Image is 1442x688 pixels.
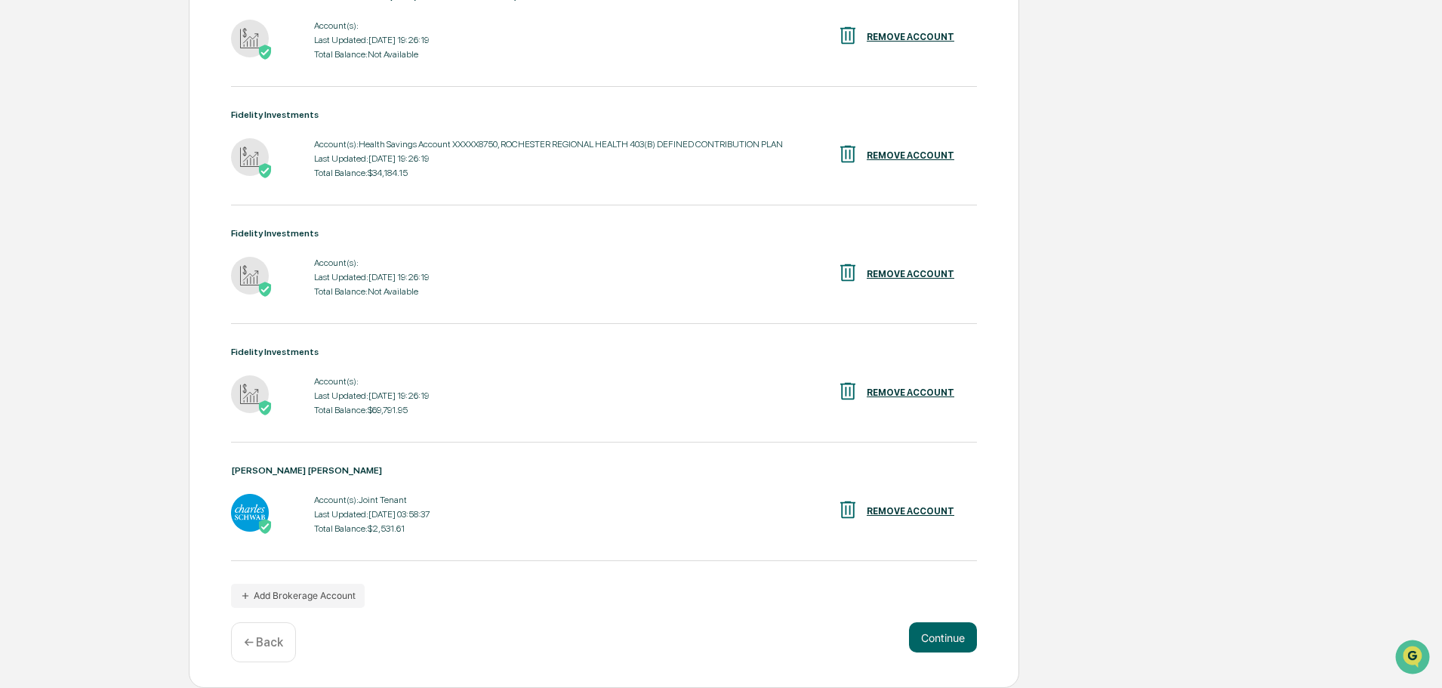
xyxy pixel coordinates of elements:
[837,24,859,47] img: REMOVE ACCOUNT
[837,498,859,521] img: REMOVE ACCOUNT
[231,20,269,57] img: American Trust - Retirement - Participant (Unified Trust Platform) - Active
[51,131,191,143] div: We're available if you need us!
[314,390,429,401] div: Last Updated: [DATE] 19:26:19
[231,110,977,120] div: Fidelity Investments
[867,32,954,42] div: REMOVE ACCOUNT
[231,257,269,295] img: Fidelity Investments - Active
[314,509,430,520] div: Last Updated: [DATE] 03:58:37
[837,380,859,403] img: REMOVE ACCOUNT
[30,190,97,205] span: Preclearance
[231,228,977,239] div: Fidelity Investments
[837,261,859,284] img: REMOVE ACCOUNT
[51,116,248,131] div: Start new chat
[106,255,183,267] a: Powered byPylon
[15,32,275,56] p: How can we help?
[314,495,430,505] div: Account(s): Joint Tenant
[257,120,275,138] button: Start new chat
[314,153,783,164] div: Last Updated: [DATE] 19:26:19
[314,376,429,387] div: Account(s):
[314,258,429,268] div: Account(s):
[314,139,783,150] div: Account(s): Health Savings Account XXXXX8750, ROCHESTER REGIONAL HEALTH 403(B) DEFINED CONTRIBUTI...
[257,400,273,415] img: Active
[244,635,283,649] p: ← Back
[103,184,193,211] a: 🗄️Attestations
[109,192,122,204] div: 🗄️
[9,184,103,211] a: 🖐️Preclearance
[1394,638,1434,679] iframe: Open customer support
[231,494,269,532] img: Charles Schwab - Active
[314,35,429,45] div: Last Updated: [DATE] 19:26:19
[837,143,859,165] img: REMOVE ACCOUNT
[314,272,429,282] div: Last Updated: [DATE] 19:26:19
[867,506,954,517] div: REMOVE ACCOUNT
[30,219,95,234] span: Data Lookup
[15,192,27,204] div: 🖐️
[314,523,430,534] div: Total Balance: $2,531.61
[231,375,269,413] img: Fidelity Investments - Active
[314,49,429,60] div: Total Balance: Not Available
[231,465,977,476] div: [PERSON_NAME] [PERSON_NAME]
[867,387,954,398] div: REMOVE ACCOUNT
[257,519,273,534] img: Active
[314,168,783,178] div: Total Balance: $34,184.15
[150,256,183,267] span: Pylon
[231,138,269,176] img: Fidelity Investments - Active
[314,405,429,415] div: Total Balance: $69,791.95
[231,584,365,608] button: Add Brokerage Account
[9,213,101,240] a: 🔎Data Lookup
[314,20,429,31] div: Account(s):
[909,622,977,653] button: Continue
[257,163,273,178] img: Active
[257,282,273,297] img: Active
[231,347,977,357] div: Fidelity Investments
[257,45,273,60] img: Active
[15,221,27,233] div: 🔎
[867,269,954,279] div: REMOVE ACCOUNT
[314,286,429,297] div: Total Balance: Not Available
[15,116,42,143] img: 1746055101610-c473b297-6a78-478c-a979-82029cc54cd1
[867,150,954,161] div: REMOVE ACCOUNT
[125,190,187,205] span: Attestations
